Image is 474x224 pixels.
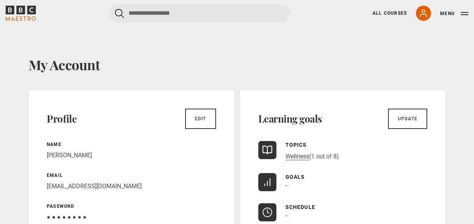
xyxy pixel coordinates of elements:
[6,6,36,21] svg: BBC Maestro
[47,172,216,179] p: Email
[47,182,216,191] p: [EMAIL_ADDRESS][DOMAIN_NAME]
[115,9,124,18] button: Submit the search query
[47,141,216,148] p: Name
[285,182,287,189] span: -
[47,113,77,125] h2: Profile
[258,113,322,125] h2: Learning goals
[285,203,316,211] p: Schedule
[440,10,468,17] button: Toggle navigation
[285,153,309,160] a: Wellness
[29,57,445,72] h1: My Account
[388,109,427,129] a: Update
[373,10,407,17] a: All Courses
[285,173,305,181] p: Goals
[285,212,287,219] span: -
[185,109,216,129] a: Edit
[285,141,339,149] p: Topics
[285,152,339,161] p: (1 out of 8)
[47,203,216,210] p: Password
[109,4,290,22] input: Search
[47,151,216,160] p: [PERSON_NAME]
[47,213,86,221] span: ● ● ● ● ● ● ● ●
